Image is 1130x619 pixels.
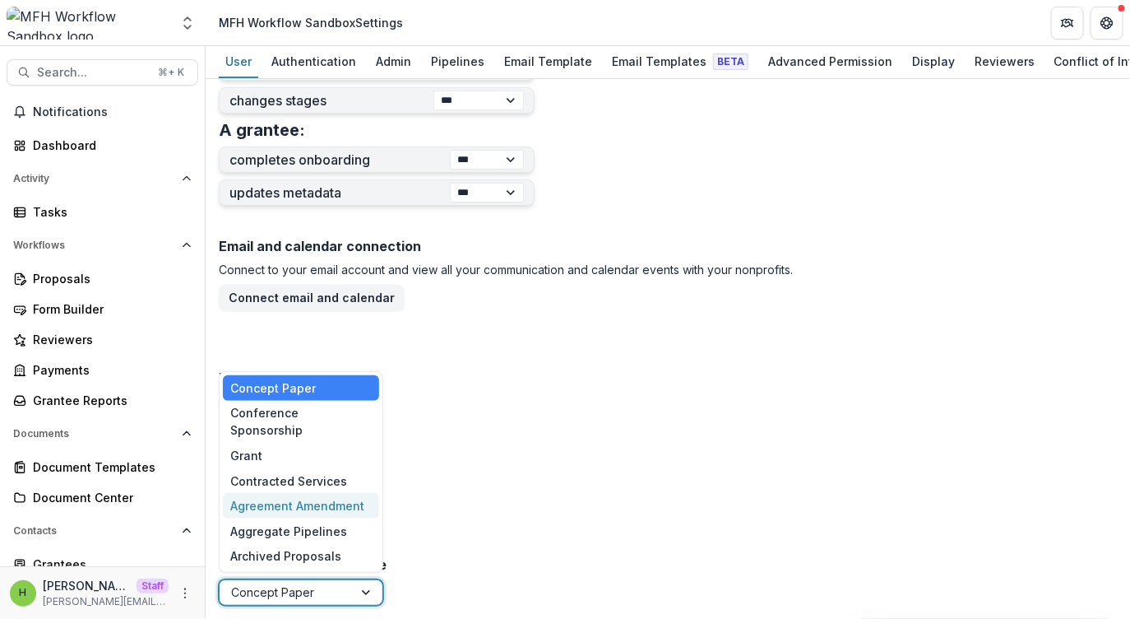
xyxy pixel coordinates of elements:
a: Authentication [265,46,363,78]
a: Grantees [7,551,198,578]
span: Documents [13,428,175,440]
div: Document Templates [33,458,185,476]
p: Connect to your email account and view all your communication and calendar events with your nonpr... [219,261,1117,278]
div: MFH Workflow Sandbox Settings [219,14,403,31]
div: Reviewers [33,331,185,348]
div: Grantees [33,556,185,573]
a: Reviewers [968,46,1041,78]
span: Search... [37,66,148,80]
div: Grant [223,443,379,468]
span: Workflows [13,240,175,251]
h2: Docusign Connection [219,370,1117,386]
a: Advanced Permission [762,46,899,78]
div: Email Templates [605,49,755,73]
div: Himanshu [20,588,27,598]
span: Notifications [33,105,192,119]
div: Grantee Reports [33,392,185,409]
div: User [219,49,258,73]
h3: A grantee: [219,120,305,140]
span: Activity [13,173,175,184]
a: Document Templates [7,454,198,481]
a: Grantee Reports [7,387,198,414]
div: Dashboard [33,137,185,154]
p: [PERSON_NAME][EMAIL_ADDRESS][DOMAIN_NAME] [43,594,169,609]
a: Email Templates Beta [605,46,755,78]
label: changes stages [229,93,433,109]
a: Form Builder [7,296,198,323]
a: Admin [369,46,418,78]
a: Document Center [7,484,198,511]
div: Payments [33,361,185,379]
div: Form Builder [33,300,185,318]
button: Notifications [7,99,198,125]
button: Connect email and calendar [219,285,405,311]
a: Pipelines [424,46,491,78]
span: Contacts [13,525,175,537]
div: Admin [369,49,418,73]
button: Open Activity [7,165,198,192]
a: Tasks [7,198,198,226]
span: Beta [713,54,748,70]
button: Open Contacts [7,518,198,544]
a: Display [905,46,961,78]
button: Open Documents [7,421,198,447]
a: User [219,46,258,78]
a: Proposals [7,265,198,292]
div: Reviewers [968,49,1041,73]
label: completes onboarding [229,152,450,168]
div: Display [905,49,961,73]
div: Contracted Services [223,468,379,494]
div: Advanced Permission [762,49,899,73]
button: Search... [7,59,198,86]
a: Reviewers [7,326,198,353]
div: Agreement Amendment [223,493,379,519]
div: Aggregate Pipelines [223,519,379,544]
div: Proposals [33,270,185,287]
a: Payments [7,356,198,384]
button: Open Workflows [7,232,198,258]
p: [PERSON_NAME] [43,577,130,594]
p: Staff [137,579,169,593]
a: Dashboard [7,132,198,159]
div: Document Center [33,489,185,506]
div: ⌘ + K [155,63,188,81]
label: updates metadata [229,185,450,201]
button: Get Help [1091,7,1123,40]
button: More [175,584,195,603]
a: Email Template [498,46,599,78]
div: Concept Paper [223,375,379,401]
h2: Email and calendar connection [219,239,1117,254]
img: MFH Workflow Sandbox logo [7,7,169,40]
div: Authentication [265,49,363,73]
button: Open entity switcher [176,7,199,40]
div: Tasks [33,203,185,221]
div: Archived Proposals [223,544,379,570]
div: Email Template [498,49,599,73]
div: Conference Sponsorship [223,401,379,444]
nav: breadcrumb [212,11,410,35]
button: Partners [1051,7,1084,40]
div: Pipelines [424,49,491,73]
